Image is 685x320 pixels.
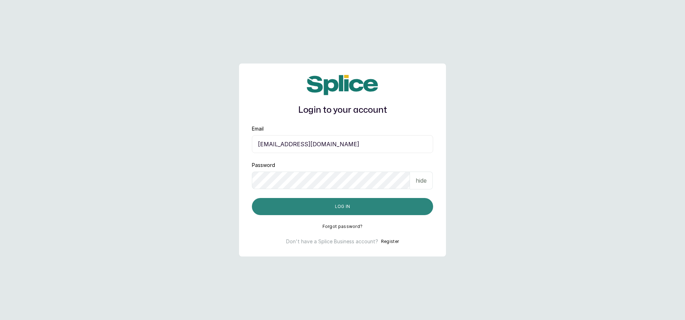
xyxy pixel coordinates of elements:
[252,198,433,215] button: Log in
[286,238,378,245] p: Don't have a Splice Business account?
[252,135,433,153] input: email@acme.com
[323,224,363,229] button: Forgot password?
[416,176,427,185] p: hide
[252,104,433,117] h1: Login to your account
[252,125,264,132] label: Email
[252,162,275,169] label: Password
[381,238,399,245] button: Register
